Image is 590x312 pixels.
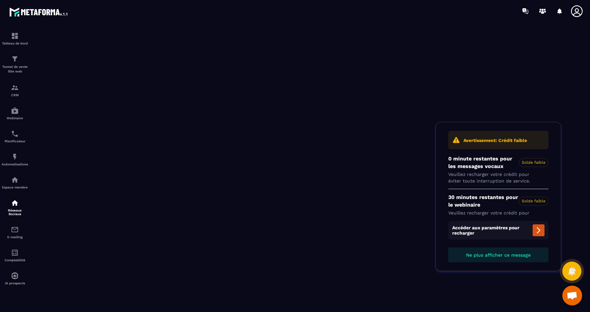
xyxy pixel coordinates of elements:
img: automations [11,153,19,161]
p: Espace membre [2,185,28,189]
p: E-mailing [2,235,28,239]
a: schedulerschedulerPlanificateur [2,125,28,148]
p: 0 minute restantes pour les messages vocaux [448,155,548,170]
a: formationformationCRM [2,79,28,102]
span: Ne plus afficher ce message [466,252,531,258]
a: social-networksocial-networkRéseaux Sociaux [2,194,28,221]
img: scheduler [11,130,19,138]
img: social-network [11,199,19,207]
p: Webinaire [2,116,28,120]
button: Ne plus afficher ce message [448,247,548,262]
p: Avertissement: Crédit faible [463,137,527,144]
img: formation [11,84,19,92]
a: accountantaccountantComptabilité [2,244,28,267]
p: CRM [2,93,28,97]
img: automations [11,272,19,280]
a: automationsautomationsAutomatisations [2,148,28,171]
a: Ouvrir le chat [562,286,582,305]
p: Automatisations [2,162,28,166]
img: formation [11,32,19,40]
a: automationsautomationsEspace membre [2,171,28,194]
p: 30 minutes restantes pour le webinaire [448,194,548,209]
p: IA prospects [2,281,28,285]
p: Tableau de bord [2,42,28,45]
a: automationsautomationsWebinaire [2,102,28,125]
p: Planificateur [2,139,28,143]
span: Accéder aux paramètres pour recharger [448,221,548,240]
p: Veuillez recharger votre crédit pour éviter toute interruption de service. [448,171,548,184]
img: formation [11,55,19,63]
img: automations [11,176,19,184]
span: Solde faible [519,197,548,206]
img: email [11,226,19,234]
img: accountant [11,249,19,257]
p: Veuillez recharger votre crédit pour éviter toute interruption de service. [448,210,548,223]
img: automations [11,107,19,115]
p: Réseaux Sociaux [2,209,28,216]
img: logo [9,6,69,18]
p: Tunnel de vente Site web [2,65,28,74]
a: emailemailE-mailing [2,221,28,244]
a: formationformationTableau de bord [2,27,28,50]
p: Comptabilité [2,258,28,262]
a: formationformationTunnel de vente Site web [2,50,28,79]
span: Solde faible [519,158,548,167]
